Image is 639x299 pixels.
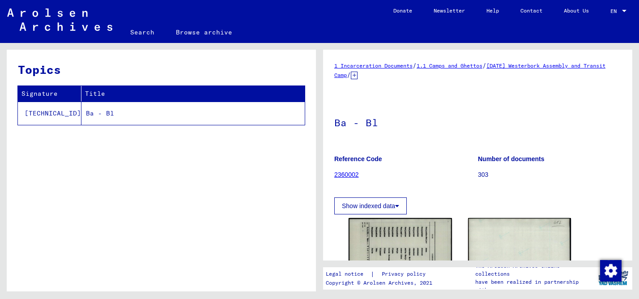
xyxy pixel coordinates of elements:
span: / [413,61,417,69]
p: 303 [478,170,621,179]
p: The Arolsen Archives online collections [475,262,594,278]
img: Change consent [600,260,622,282]
a: Browse archive [165,21,243,43]
button: Show indexed data [334,197,407,214]
a: 1.1 Camps and Ghettos [417,62,482,69]
td: Ba - Bl [81,102,305,125]
span: / [347,71,351,79]
b: Reference Code [334,155,382,162]
a: Privacy policy [375,269,436,279]
a: 2360002 [334,171,359,178]
span: / [482,61,486,69]
p: Copyright © Arolsen Archives, 2021 [326,279,436,287]
a: Legal notice [326,269,371,279]
span: EN [610,8,620,14]
img: Arolsen_neg.svg [7,9,112,31]
a: Search [119,21,165,43]
th: Title [81,86,305,102]
h3: Topics [18,61,304,78]
div: | [326,269,436,279]
a: 1 Incarceration Documents [334,62,413,69]
p: have been realized in partnership with [475,278,594,294]
th: Signature [18,86,81,102]
img: yv_logo.png [596,267,630,289]
h1: Ba - Bl [334,102,621,141]
td: [TECHNICAL_ID] [18,102,81,125]
b: Number of documents [478,155,545,162]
